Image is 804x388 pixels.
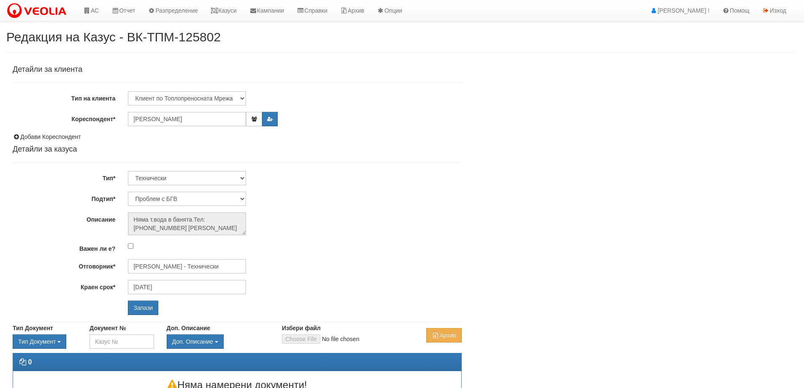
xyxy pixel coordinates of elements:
img: VeoliaLogo.png [6,2,70,20]
input: Търсене по Име / Имейл [128,259,246,274]
span: Тип Документ [18,338,56,345]
label: Доп. Описание [167,324,210,332]
input: ЕГН/Име/Адрес/Аб.№/Парт.№/Тел./Email [128,112,246,126]
div: Двоен клик, за изчистване на избраната стойност. [167,334,269,349]
label: Отговорник* [6,259,122,271]
label: Избери файл [282,324,321,332]
label: Тип Документ [13,324,53,332]
label: Описание [6,212,122,224]
label: Подтип* [6,192,122,203]
label: Краен срок* [6,280,122,291]
h4: Детайли за казуса [13,145,462,154]
input: Казус № [89,334,154,349]
button: Тип Документ [13,334,66,349]
label: Кореспондент* [6,112,122,123]
button: Доп. Описание [167,334,224,349]
input: Запази [128,301,158,315]
label: Документ № [89,324,126,332]
span: Доп. Описание [172,338,213,345]
h4: Детайли за клиента [13,65,462,74]
div: Двоен клик, за изчистване на избраната стойност. [13,334,77,349]
label: Важен ли е? [6,241,122,253]
button: Архив [426,328,461,342]
strong: 0 [28,358,32,366]
div: Добави Кореспондент [13,133,462,141]
textarea: Няма т.вода в банята.Тел:[PHONE_NUMBER] [PERSON_NAME] [128,212,246,235]
label: Тип на клиента [6,91,122,103]
h2: Редакция на Казус - ВК-ТПМ-125802 [6,30,798,44]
